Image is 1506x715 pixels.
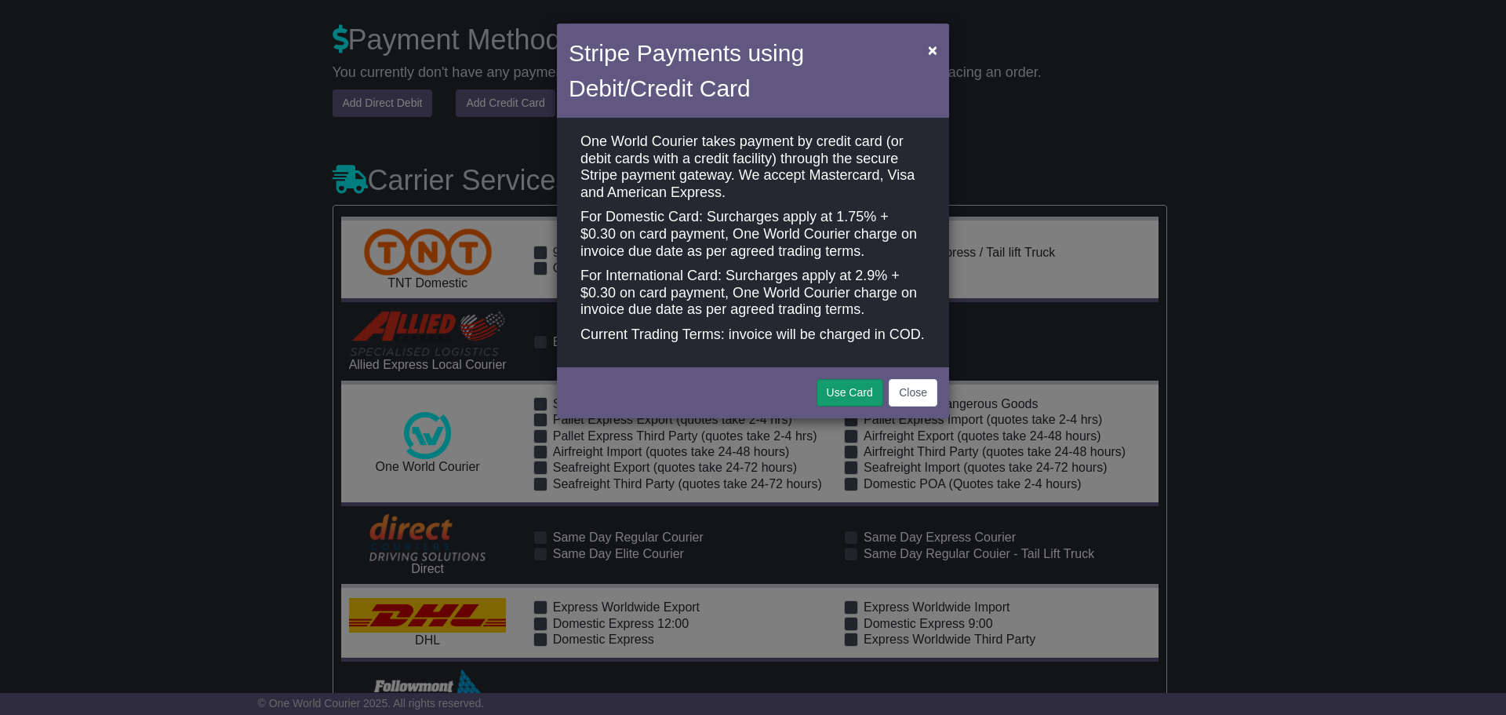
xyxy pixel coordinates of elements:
[928,41,937,59] span: ×
[580,326,925,342] span: Current Trading Terms: invoice will be charged in COD.
[580,209,926,260] p: For Domestic Card: Surcharges apply at 1.75% + $0.30 on card payment, One World Courier charge on...
[580,133,926,201] p: One World Courier takes payment by credit card (or debit cards with a credit facility) through th...
[889,379,937,407] button: Close
[569,35,920,106] h4: Stripe Payments using Debit/Credit Card
[580,268,926,319] p: For International Card: Surcharges apply at 2.9% + $0.30 on card payment, One World Courier charg...
[920,34,945,66] button: Close
[817,379,883,407] button: Use Card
